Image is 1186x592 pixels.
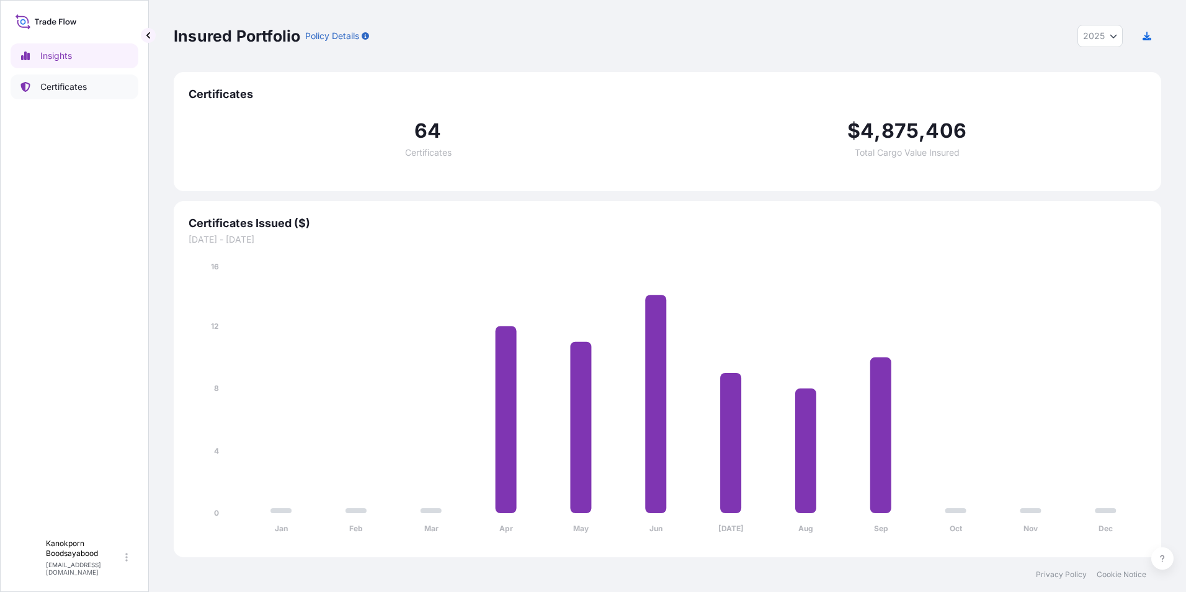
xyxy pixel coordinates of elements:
tspan: Mar [424,524,439,533]
tspan: 4 [214,446,219,455]
tspan: Apr [499,524,513,533]
p: Policy Details [305,30,359,42]
tspan: 0 [214,508,219,518]
span: 406 [925,121,966,141]
a: Cookie Notice [1097,570,1146,580]
p: Certificates [40,81,87,93]
span: K [25,551,32,563]
span: Certificates Issued ($) [189,216,1146,231]
tspan: 16 [211,262,219,271]
span: Total Cargo Value Insured [855,148,960,157]
span: 2025 [1083,30,1105,42]
span: Certificates [405,148,452,157]
span: 4 [860,121,874,141]
tspan: Nov [1023,524,1038,533]
tspan: Jun [649,524,662,533]
tspan: Dec [1099,524,1113,533]
tspan: Oct [950,524,963,533]
tspan: May [573,524,589,533]
span: $ [847,121,860,141]
span: Certificates [189,87,1146,102]
tspan: Sep [874,524,888,533]
p: Insured Portfolio [174,26,300,46]
span: , [874,121,881,141]
tspan: 8 [214,383,219,393]
p: Insights [40,50,72,62]
tspan: 12 [211,321,219,331]
span: , [919,121,925,141]
a: Insights [11,43,138,68]
tspan: Feb [349,524,363,533]
span: 64 [414,121,441,141]
span: [DATE] - [DATE] [189,233,1146,246]
p: Kanokporn Boodsayabood [46,539,123,558]
a: Privacy Policy [1036,570,1087,580]
p: [EMAIL_ADDRESS][DOMAIN_NAME] [46,561,123,576]
a: Certificates [11,74,138,99]
tspan: Jan [275,524,288,533]
tspan: Aug [798,524,813,533]
span: 875 [881,121,919,141]
tspan: [DATE] [718,524,744,533]
button: Year Selector [1077,25,1123,47]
